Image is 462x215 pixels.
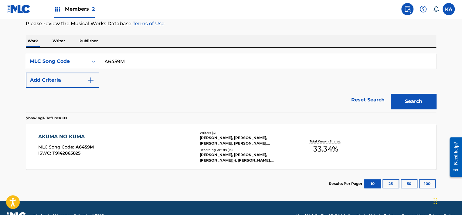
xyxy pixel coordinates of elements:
[313,144,338,155] span: 33.34 %
[401,179,417,188] button: 50
[200,152,291,163] div: [PERSON_NAME], [PERSON_NAME],[PERSON_NAME]))), [PERSON_NAME], [PERSON_NAME], [PERSON_NAME]
[309,139,342,144] p: Total Known Shares:
[401,3,413,15] a: Public Search
[26,124,436,169] a: AKUMA NO KUMAMLC Song Code:A6459MISWC:T9142865825Writers (6)[PERSON_NAME], [PERSON_NAME], [PERSON...
[404,5,411,13] img: search
[87,77,94,84] img: 9d2ae6d4665cec9f34b9.svg
[26,20,436,27] p: Please review the Musical Works Database
[417,3,429,15] div: Help
[78,35,100,47] p: Publisher
[38,144,76,150] span: MLC Song Code :
[76,144,94,150] span: A6459M
[200,135,291,146] div: [PERSON_NAME], [PERSON_NAME], [PERSON_NAME], [PERSON_NAME], [PERSON_NAME], [PERSON_NAME]
[433,6,439,12] div: Notifications
[419,179,436,188] button: 100
[348,93,388,107] a: Reset Search
[131,21,165,26] a: Terms of Use
[382,179,399,188] button: 25
[38,150,53,156] span: ISWC :
[200,148,291,152] div: Recording Artists ( 13 )
[26,115,67,121] p: Showing 1 - 1 of 1 results
[92,6,95,12] span: 2
[364,179,381,188] button: 10
[445,133,462,182] iframe: Resource Center
[7,5,31,13] img: MLC Logo
[65,5,95,12] span: Members
[38,133,94,140] div: AKUMA NO KUMA
[432,186,462,215] iframe: Chat Widget
[54,5,61,13] img: Top Rightsholders
[329,181,363,186] p: Results Per Page:
[26,54,436,112] form: Search Form
[26,35,40,47] p: Work
[200,131,291,135] div: Writers ( 6 )
[51,35,67,47] p: Writer
[391,94,436,109] button: Search
[433,192,437,210] div: Drag
[53,150,80,156] span: T9142865825
[30,58,84,65] div: MLC Song Code
[26,73,99,88] button: Add Criteria
[420,5,427,13] img: help
[443,3,455,15] div: User Menu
